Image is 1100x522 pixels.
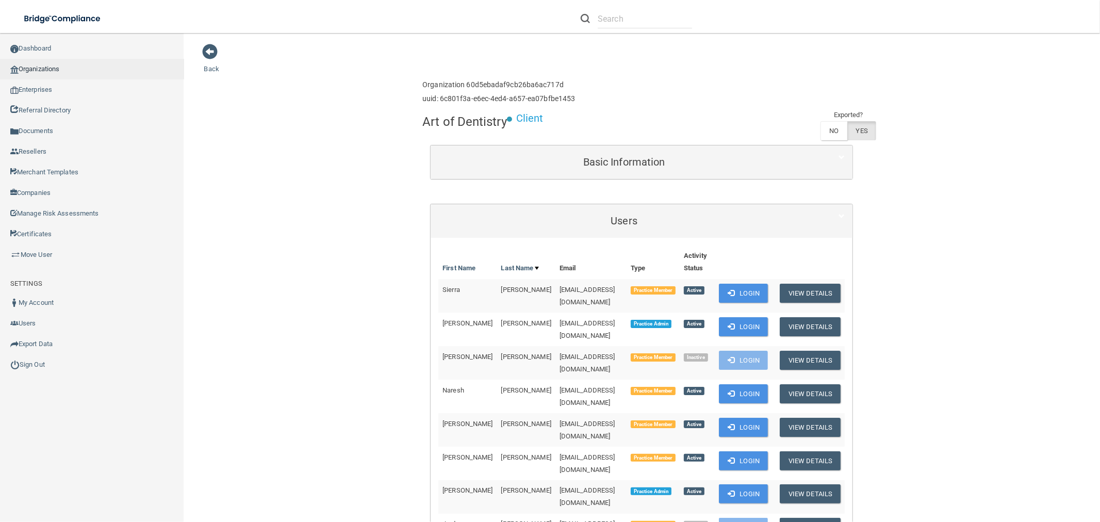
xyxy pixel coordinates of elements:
a: Users [438,209,845,233]
span: [PERSON_NAME] [501,386,551,394]
span: Active [684,420,704,429]
h6: Organization 60d5ebadaf9cb26ba6ac717d [422,81,575,89]
span: Practice Admin [631,320,671,328]
span: [PERSON_NAME] [442,420,492,428]
span: Practice Member [631,353,676,362]
span: Practice Member [631,286,676,295]
td: Exported? [820,109,876,121]
span: [EMAIL_ADDRESS][DOMAIN_NAME] [560,286,615,306]
label: NO [820,121,847,140]
button: View Details [780,451,841,470]
a: Basic Information [438,151,845,174]
span: Active [684,454,704,462]
button: View Details [780,317,841,336]
img: ic_reseller.de258add.png [10,148,19,156]
button: View Details [780,418,841,437]
span: [EMAIL_ADDRESS][DOMAIN_NAME] [560,453,615,474]
span: [PERSON_NAME] [442,319,492,327]
button: Login [719,284,768,303]
span: [EMAIL_ADDRESS][DOMAIN_NAME] [560,319,615,339]
span: Active [684,387,704,395]
span: Practice Member [631,420,676,429]
label: SETTINGS [10,278,42,290]
span: [EMAIL_ADDRESS][DOMAIN_NAME] [560,353,615,373]
button: View Details [780,351,841,370]
button: Login [719,384,768,403]
img: ic_user_dark.df1a06c3.png [10,299,19,307]
h5: Basic Information [438,156,810,168]
img: organization-icon.f8decf85.png [10,66,19,74]
span: Inactive [684,353,708,362]
span: Naresh [442,386,464,394]
span: [PERSON_NAME] [501,453,551,461]
button: View Details [780,384,841,403]
th: Email [555,246,627,279]
span: Practice Member [631,387,676,395]
img: ic_dashboard_dark.d01f4a41.png [10,45,19,53]
button: View Details [780,484,841,503]
span: Active [684,286,704,295]
th: Activity Status [680,246,715,279]
img: ic_power_dark.7ecde6b1.png [10,360,20,369]
img: bridge_compliance_login_screen.278c3ca4.svg [15,8,110,29]
h6: uuid: 6c801f3a-e6ec-4ed4-a657-ea07bfbe1453 [422,95,575,103]
span: [EMAIL_ADDRESS][DOMAIN_NAME] [560,386,615,406]
span: Active [684,487,704,496]
button: Login [719,351,768,370]
span: Practice Admin [631,487,671,496]
button: Login [719,484,768,503]
a: Last Name [501,262,539,274]
span: [EMAIL_ADDRESS][DOMAIN_NAME] [560,420,615,440]
button: Login [719,317,768,336]
input: Search [598,9,692,28]
span: [PERSON_NAME] [442,453,492,461]
img: briefcase.64adab9b.png [10,250,21,260]
span: Sierra [442,286,460,293]
th: Type [627,246,680,279]
span: [PERSON_NAME] [442,353,492,361]
span: [PERSON_NAME] [501,286,551,293]
img: ic-search.3b580494.png [581,14,590,23]
span: Active [684,320,704,328]
button: Login [719,418,768,437]
button: View Details [780,284,841,303]
span: [EMAIL_ADDRESS][DOMAIN_NAME] [560,486,615,507]
a: Back [204,53,219,73]
span: [PERSON_NAME] [501,353,551,361]
h5: Users [438,215,810,226]
label: YES [847,121,876,140]
img: enterprise.0d942306.png [10,87,19,94]
h4: Art of Dentistry [422,115,507,128]
span: [PERSON_NAME] [501,319,551,327]
span: [PERSON_NAME] [501,420,551,428]
span: Practice Member [631,454,676,462]
img: icon-export.b9366987.png [10,340,19,348]
span: [PERSON_NAME] [442,486,492,494]
img: icon-documents.8dae5593.png [10,127,19,136]
span: [PERSON_NAME] [501,486,551,494]
button: Login [719,451,768,470]
p: Client [516,109,544,128]
img: icon-users.e205127d.png [10,319,19,328]
a: First Name [442,262,475,274]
